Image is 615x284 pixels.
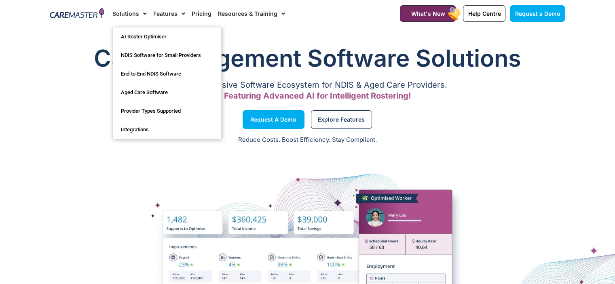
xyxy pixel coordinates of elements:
a: Explore Features [311,110,372,129]
a: End-to-End NDIS Software [113,65,221,83]
span: What's New [411,10,445,17]
span: Request a Demo [515,10,560,17]
a: What's New [400,5,456,22]
a: Help Centre [463,5,505,22]
h1: Care Management Software Solutions [50,42,565,74]
a: AI Roster Optimiser [113,27,221,46]
ul: Solutions [112,27,222,139]
img: CareMaster Logo [50,8,104,20]
p: A Comprehensive Software Ecosystem for NDIS & Aged Care Providers. [50,82,565,88]
span: Explore Features [318,118,365,122]
a: Request a Demo [243,110,304,129]
a: Request a Demo [510,5,565,22]
a: Aged Care Software [113,83,221,102]
p: Reduce Costs. Boost Efficiency. Stay Compliant. [5,135,610,145]
a: Integrations [113,120,221,139]
span: Now Featuring Advanced AI for Intelligent Rostering! [204,91,411,101]
span: Request a Demo [250,118,296,122]
a: NDIS Software for Small Providers [113,46,221,65]
span: Help Centre [468,10,501,17]
a: Provider Types Supported [113,102,221,120]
